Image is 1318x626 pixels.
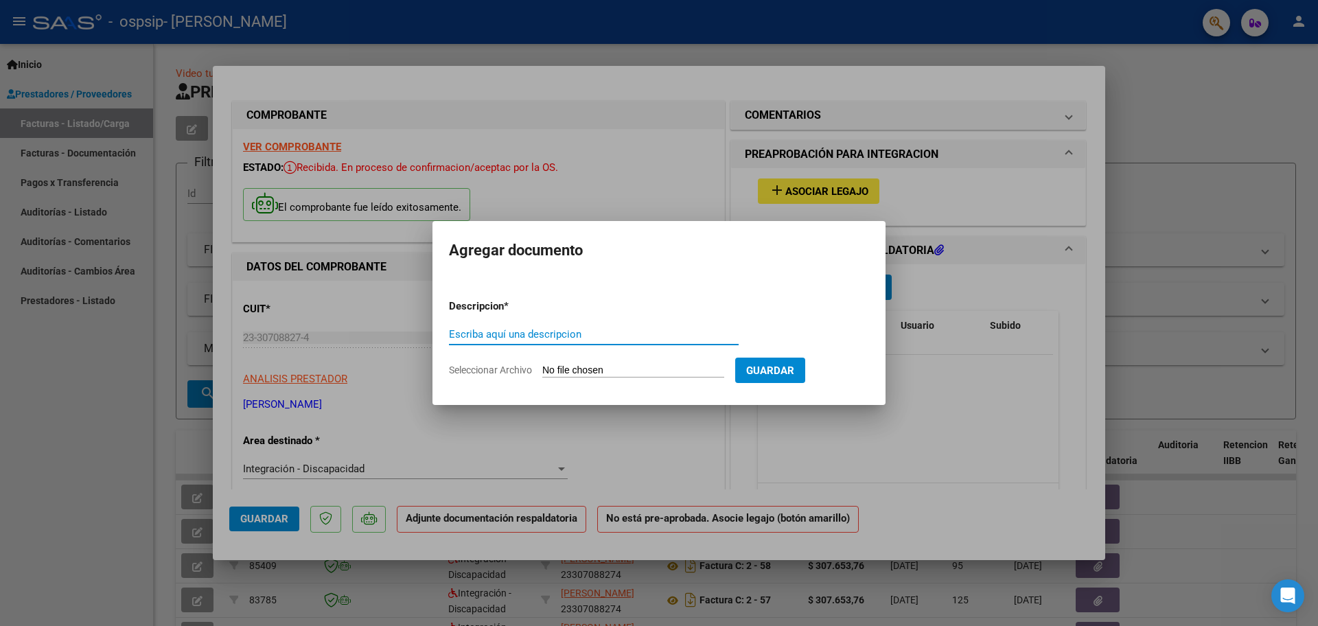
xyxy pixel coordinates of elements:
p: Descripcion [449,299,575,314]
button: Guardar [735,358,805,383]
div: Open Intercom Messenger [1271,579,1304,612]
span: Seleccionar Archivo [449,364,532,375]
h2: Agregar documento [449,237,869,264]
span: Guardar [746,364,794,377]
